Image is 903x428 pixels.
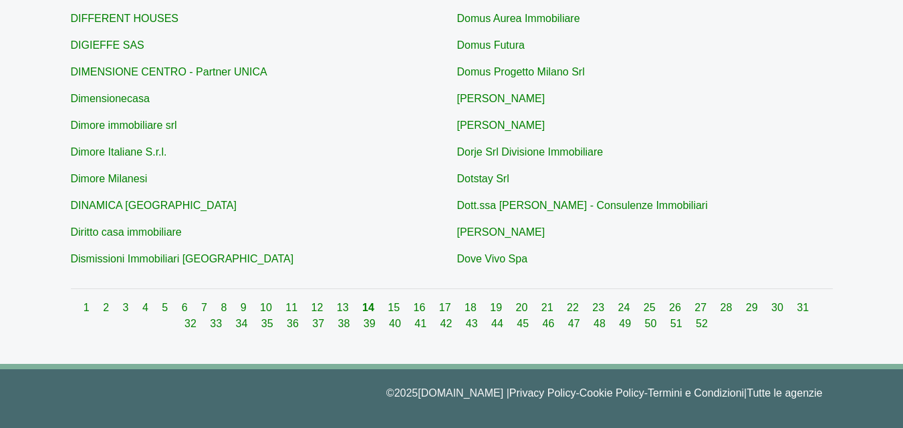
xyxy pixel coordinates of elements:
[457,253,528,264] a: Dove Vivo Spa
[457,120,545,131] a: [PERSON_NAME]
[457,200,708,211] a: Dott.ssa [PERSON_NAME] - Consulenze Immobiliari
[287,318,301,329] a: 36
[71,226,182,238] a: Diritto casa immobiliare
[541,302,556,313] a: 21
[162,302,170,313] a: 5
[465,302,479,313] a: 18
[568,318,583,329] a: 47
[71,173,148,184] a: Dimore Milanesi
[457,173,509,184] a: Dotstay Srl
[241,302,249,313] a: 9
[645,318,660,329] a: 50
[694,302,709,313] a: 27
[517,318,531,329] a: 45
[362,302,377,313] a: 14
[71,13,179,24] a: DIFFERENT HOUSES
[746,302,761,313] a: 29
[236,318,251,329] a: 34
[543,318,557,329] a: 46
[457,93,545,104] a: [PERSON_NAME]
[457,66,585,77] a: Domus Progetto Milano Srl
[312,318,327,329] a: 37
[388,302,402,313] a: 15
[696,318,708,329] a: 52
[457,226,545,238] a: [PERSON_NAME]
[466,318,481,329] a: 43
[184,318,199,329] a: 32
[71,200,237,211] a: DINAMICA [GEOGRAPHIC_DATA]
[491,318,506,329] a: 44
[338,318,353,329] a: 38
[592,302,607,313] a: 23
[644,302,658,313] a: 25
[669,302,684,313] a: 26
[797,302,809,313] a: 31
[71,66,267,77] a: DIMENSIONE CENTRO - Partner UNICA
[389,318,404,329] a: 40
[103,302,112,313] a: 2
[221,302,229,313] a: 8
[71,39,144,51] a: DIGIEFFE SAS
[457,13,580,24] a: Domus Aurea Immobiliare
[594,318,608,329] a: 48
[123,302,132,313] a: 3
[670,318,685,329] a: 51
[579,387,644,399] a: Cookie Policy
[721,302,735,313] a: 28
[201,302,210,313] a: 7
[142,302,151,313] a: 4
[311,302,326,313] a: 12
[648,387,744,399] a: Termini e Condizioni
[490,302,505,313] a: 19
[516,302,531,313] a: 20
[457,146,604,158] a: Dorje Srl Divisione Immobiliare
[84,302,92,313] a: 1
[182,302,190,313] a: 6
[747,387,822,399] a: Tutte le agenzie
[567,302,582,313] a: 22
[261,318,276,329] a: 35
[337,302,352,313] a: 13
[364,318,378,329] a: 39
[619,318,634,329] a: 49
[414,302,428,313] a: 16
[71,120,177,131] a: Dimore immobiliare srl
[771,302,786,313] a: 30
[81,385,823,401] p: © 2025 [DOMAIN_NAME] | - - |
[285,302,300,313] a: 11
[71,93,150,104] a: Dimensionecasa
[210,318,225,329] a: 33
[509,387,576,399] a: Privacy Policy
[439,302,454,313] a: 17
[71,146,167,158] a: Dimore Italiane S.r.l.
[260,302,275,313] a: 10
[618,302,633,313] a: 24
[414,318,429,329] a: 41
[457,39,525,51] a: Domus Futura
[71,253,294,264] a: Dismissioni Immobiliari [GEOGRAPHIC_DATA]
[440,318,455,329] a: 42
